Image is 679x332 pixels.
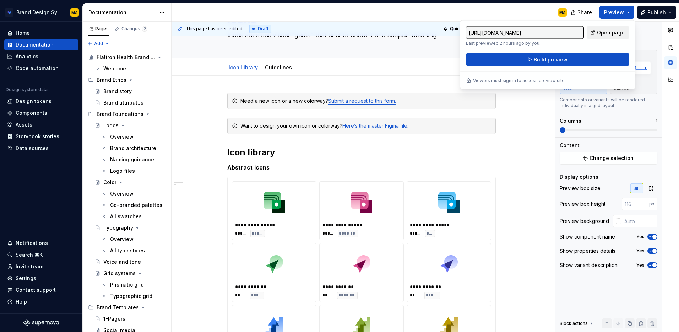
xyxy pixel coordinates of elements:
[597,29,625,36] span: Open page
[5,8,13,17] img: d4286e81-bf2d-465c-b469-1298f2b8eabd.png
[637,6,676,19] button: Publish
[4,107,78,119] a: Components
[97,54,155,61] div: Flatiron Health Brand Guidelines
[560,262,618,269] div: Show variant description
[16,98,51,105] div: Design tokens
[567,6,597,19] button: Share
[636,234,645,240] label: Yes
[4,39,78,50] a: Documentation
[99,211,168,222] a: All swatches
[92,256,168,268] a: Voice and tone
[110,236,134,243] div: Overview
[560,247,615,255] div: Show properties details
[560,185,601,192] div: Preview box size
[560,233,615,240] div: Show component name
[103,258,141,266] div: Voice and tone
[16,121,32,128] div: Assets
[656,118,657,124] p: 1
[97,76,126,84] div: Brand Ethos
[227,147,496,158] h2: Icon library
[559,10,566,15] div: MA
[71,10,78,15] div: MA
[4,63,78,74] a: Code automation
[103,270,136,277] div: Grid systems
[88,9,156,16] div: Documentation
[4,143,78,154] a: Data sources
[99,290,168,302] a: Typographic grid
[466,41,584,46] p: Last previewed 2 hours ago by you.
[342,123,407,129] a: Here’s the master Figma file
[103,99,143,106] div: Brand attributes
[622,198,649,210] input: 116
[85,302,168,313] div: Brand Templates
[599,6,634,19] button: Preview
[99,199,168,211] a: Co-branded palettes
[103,315,125,322] div: 1-Pagers
[4,296,78,307] button: Help
[23,319,59,326] svg: Supernova Logo
[92,63,168,74] a: Welcome
[560,318,594,328] div: Block actions
[110,213,142,220] div: All swatches
[4,249,78,261] button: Search ⌘K
[265,64,292,70] a: Guidelines
[4,119,78,130] a: Assets
[16,240,48,247] div: Notifications
[92,86,168,97] a: Brand story
[229,64,258,70] a: Icon Library
[473,78,566,84] p: Viewers must sign in to access preview site.
[636,248,645,254] label: Yes
[121,26,147,32] div: Changes
[103,224,133,231] div: Typography
[560,218,609,225] div: Preview background
[4,96,78,107] a: Design tokens
[577,9,592,16] span: Share
[110,202,162,209] div: Co-branded palettes
[16,41,54,48] div: Documentation
[110,133,134,140] div: Overview
[4,261,78,272] a: Invite team
[94,41,103,47] span: Add
[99,279,168,290] a: Prismatic grid
[240,122,491,129] div: Want to design your own icon or colorway? .
[16,65,59,72] div: Code automation
[99,143,168,154] a: Brand architecture
[1,5,81,20] button: Brand Design SystemMA
[92,268,168,279] a: Grid systems
[103,179,116,186] div: Color
[16,275,36,282] div: Settings
[99,234,168,245] a: Overview
[604,9,624,16] span: Preview
[450,26,480,32] span: Quick preview
[85,108,168,120] div: Brand Foundations
[560,97,657,108] div: Components or variants will be rendered individually in a grid layout
[99,245,168,256] a: All type styles
[16,9,62,16] div: Brand Design System
[649,201,654,207] p: px
[560,173,598,181] div: Display options
[99,131,168,143] a: Overview
[103,88,132,95] div: Brand story
[99,165,168,177] a: Logo files
[103,65,126,72] div: Welcome
[110,190,134,197] div: Overview
[16,298,27,305] div: Help
[92,177,168,188] a: Color
[258,26,268,32] span: Draft
[587,26,629,39] a: Open page
[85,52,168,63] a: Flatiron Health Brand Guidelines
[560,152,657,165] button: Change selection
[647,9,666,16] span: Publish
[466,53,629,66] button: Build preview
[227,164,496,171] h5: Abstract icons
[88,26,109,32] div: Pages
[262,60,295,75] div: Guidelines
[110,293,152,300] div: Typographic grid
[92,97,168,108] a: Brand attributes
[4,273,78,284] a: Settings
[110,145,156,152] div: Brand architecture
[92,222,168,234] a: Typography
[85,74,168,86] div: Brand Ethos
[560,321,588,326] div: Block actions
[4,237,78,249] button: Notifications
